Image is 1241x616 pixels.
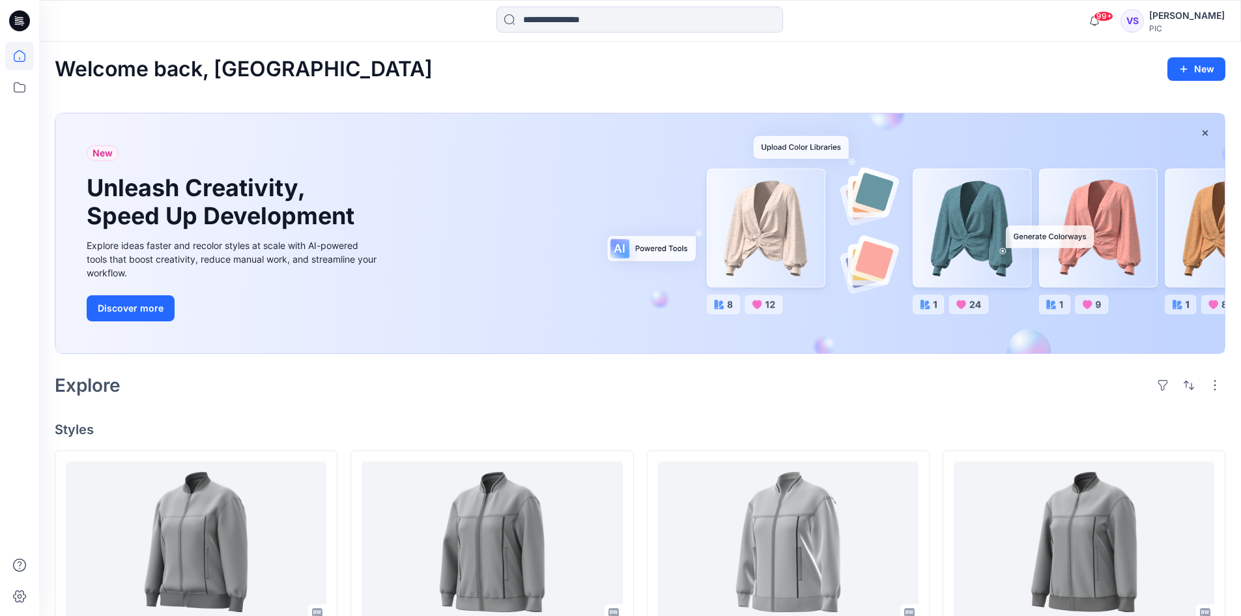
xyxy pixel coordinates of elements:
span: 99+ [1094,11,1113,22]
button: Discover more [87,295,175,321]
h2: Welcome back, [GEOGRAPHIC_DATA] [55,57,433,81]
div: [PERSON_NAME] [1149,8,1225,23]
a: Discover more [87,295,380,321]
h1: Unleash Creativity, Speed Up Development [87,174,360,230]
button: New [1167,57,1225,81]
div: PIC [1149,23,1225,33]
span: New [93,145,113,161]
div: VS [1120,9,1144,33]
h4: Styles [55,422,1225,437]
h2: Explore [55,375,121,396]
div: Explore ideas faster and recolor styles at scale with AI-powered tools that boost creativity, red... [87,239,380,280]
